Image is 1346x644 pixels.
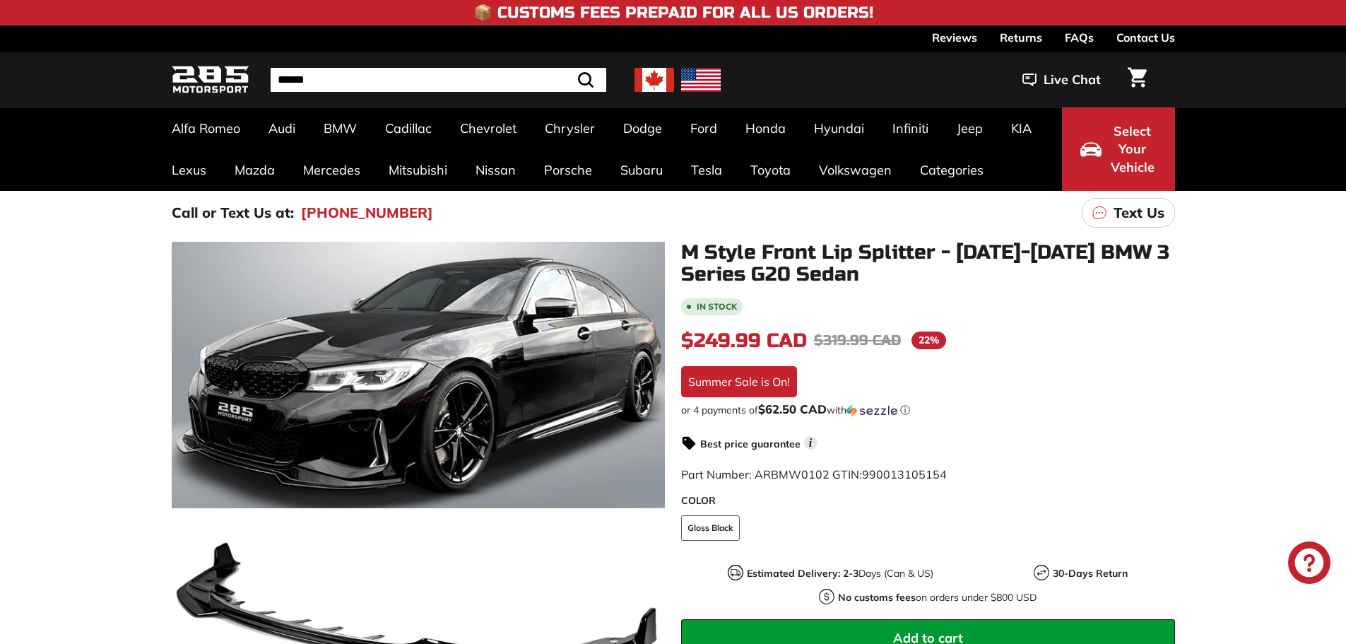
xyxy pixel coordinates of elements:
[461,149,530,191] a: Nissan
[531,107,609,149] a: Chrysler
[700,438,801,450] strong: Best price guarantee
[736,149,805,191] a: Toyota
[681,366,797,397] div: Summer Sale is On!
[473,4,873,21] h4: 📦 Customs Fees Prepaid for All US Orders!
[681,493,1175,508] label: COLOR
[943,107,997,149] a: Jeep
[838,591,916,604] strong: No customs fees
[301,202,433,223] a: [PHONE_NUMBER]
[1062,107,1175,191] button: Select Your Vehicle
[220,149,289,191] a: Mazda
[309,107,371,149] a: BMW
[1114,202,1164,223] p: Text Us
[1284,541,1335,587] inbox-online-store-chat: Shopify online store chat
[862,467,947,481] span: 990013105154
[731,107,800,149] a: Honda
[271,68,606,92] input: Search
[800,107,878,149] a: Hyundai
[1000,25,1042,49] a: Returns
[254,107,309,149] a: Audi
[446,107,531,149] a: Chevrolet
[1004,62,1119,98] button: Live Chat
[804,436,817,450] span: i
[677,149,736,191] a: Tesla
[172,64,249,97] img: Logo_285_Motorsport_areodynamics_components
[1053,567,1128,580] strong: 30-Days Return
[1065,25,1094,49] a: FAQs
[747,566,933,581] p: Days (Can & US)
[158,107,254,149] a: Alfa Romeo
[681,403,1175,417] div: or 4 payments of$62.50 CADwithSezzle Click to learn more about Sezzle
[681,467,947,481] span: Part Number: ARBMW0102 GTIN:
[530,149,606,191] a: Porsche
[838,590,1037,605] p: on orders under $800 USD
[758,402,827,416] span: $62.50 CAD
[606,149,677,191] a: Subaru
[609,107,676,149] a: Dodge
[371,107,446,149] a: Cadillac
[676,107,731,149] a: Ford
[932,25,977,49] a: Reviews
[805,149,906,191] a: Volkswagen
[1082,198,1175,228] a: Text Us
[1044,71,1101,89] span: Live Chat
[911,332,946,349] span: 22%
[997,107,1046,149] a: KIA
[158,149,220,191] a: Lexus
[681,242,1175,286] h1: M Style Front Lip Splitter - [DATE]-[DATE] BMW 3 Series G20 Sedan
[681,329,807,353] span: $249.99 CAD
[1109,122,1157,177] span: Select Your Vehicle
[1116,25,1175,49] a: Contact Us
[747,567,858,580] strong: Estimated Delivery: 2-3
[814,332,901,349] span: $319.99 CAD
[846,404,897,417] img: Sezzle
[172,202,294,223] p: Call or Text Us at:
[1119,56,1155,104] a: Cart
[697,303,737,311] b: In stock
[906,149,998,191] a: Categories
[374,149,461,191] a: Mitsubishi
[681,403,1175,417] div: or 4 payments of with
[289,149,374,191] a: Mercedes
[878,107,943,149] a: Infiniti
